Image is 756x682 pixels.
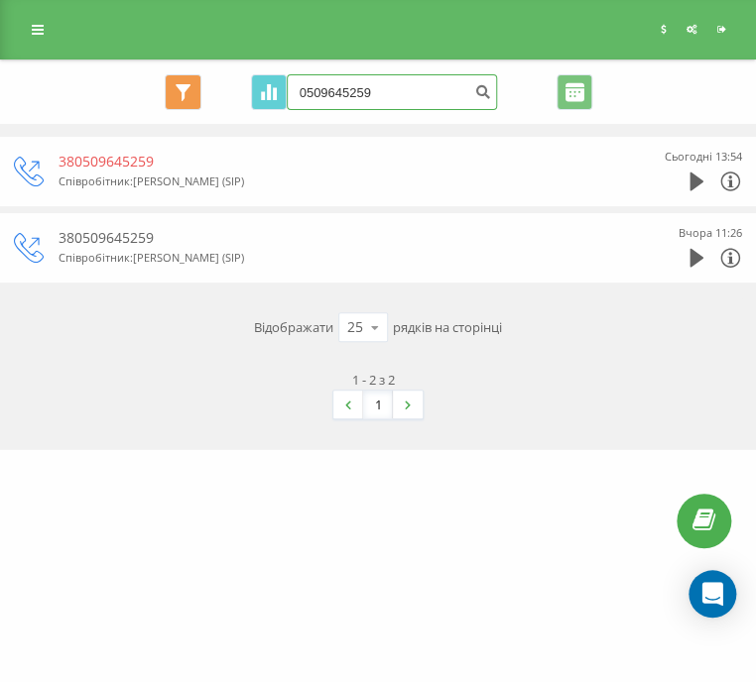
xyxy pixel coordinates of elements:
span: Відображати [254,317,333,337]
a: 1 [363,391,393,418]
div: 25 [347,317,363,337]
div: Співробітник : [PERSON_NAME] (SIP) [59,171,613,191]
input: Пошук за номером [287,74,497,110]
div: 380509645259 [59,152,613,171]
div: Open Intercom Messenger [689,570,736,618]
div: Вчора 11:26 [679,223,742,243]
div: Сьогодні 13:54 [665,147,742,167]
div: 1 - 2 з 2 [352,370,395,390]
div: Співробітник : [PERSON_NAME] (SIP) [59,248,613,268]
span: рядків на сторінці [393,317,502,337]
div: 380509645259 [59,228,613,248]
